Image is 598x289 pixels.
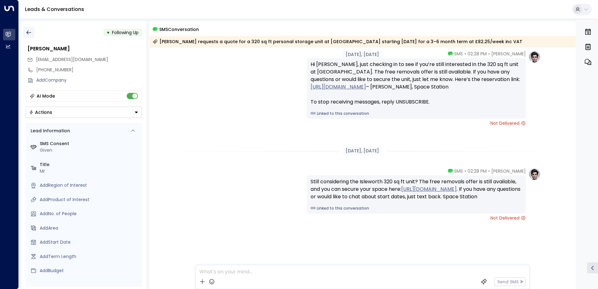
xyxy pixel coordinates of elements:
label: Title [40,161,139,168]
a: Linked to this conversation [311,111,522,116]
span: SMS [454,168,463,174]
button: Actions [26,107,142,118]
div: Hi [PERSON_NAME], just checking in to see if you’re still interested in the 320 sq ft unit at [GE... [311,61,522,106]
a: Leads & Conversations [25,6,84,13]
div: AddStart Date [40,239,139,246]
div: • [107,27,110,38]
img: profile-logo.png [528,168,541,180]
div: [DATE], [DATE] [343,146,382,155]
span: [PERSON_NAME] [491,168,526,174]
div: AddRegion of Interest [40,182,139,189]
div: AddArea [40,225,139,231]
a: Linked to this conversation [311,205,522,211]
div: Actions [29,109,52,115]
span: 02:28 PM [468,168,487,174]
a: [URL][DOMAIN_NAME] [401,185,457,193]
span: • [488,168,490,174]
span: Not Delivered [490,215,526,221]
div: AddTerm Length [40,253,139,260]
span: donasharp@gmail.com [36,56,108,63]
div: AI Mode [37,93,55,99]
div: Button group with a nested menu [26,107,142,118]
div: Lead Information [28,128,70,134]
a: [URL][DOMAIN_NAME] [311,83,366,91]
span: • [464,168,466,174]
div: [DATE], [DATE] [342,50,382,58]
div: AddNo. of People [40,210,139,217]
div: AddBudget [40,267,139,274]
span: [EMAIL_ADDRESS][DOMAIN_NAME] [36,56,108,63]
div: Given [40,147,139,154]
label: Source [40,282,139,288]
div: AddCompany [36,77,142,84]
div: [PERSON_NAME] requests a quote for a 320 sq ft personal storage unit at [GEOGRAPHIC_DATA] startin... [153,38,522,45]
div: Still considering the Isleworth 320 sq ft unit? The free removals offer is still available, and y... [311,178,522,200]
div: Mr [40,168,139,175]
span: SMS Conversation [159,26,199,33]
img: profile-logo.png [528,51,541,63]
span: Following Up [112,29,139,36]
div: [PHONE_NUMBER] [36,67,142,73]
div: AddProduct of Interest [40,196,139,203]
label: SMS Consent [40,140,139,147]
span: Not Delivered [490,120,526,126]
div: [PERSON_NAME] [28,45,142,53]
